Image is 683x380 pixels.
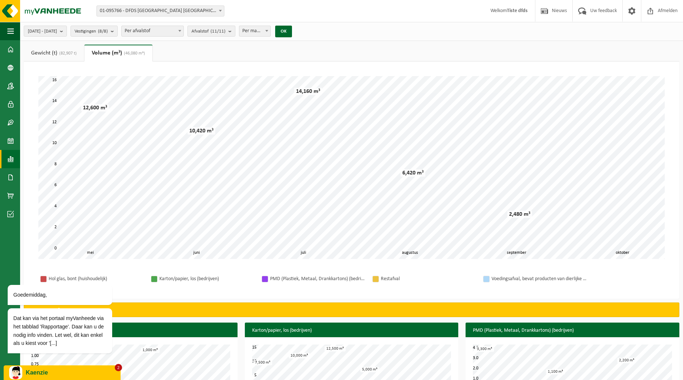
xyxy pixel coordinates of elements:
[475,346,494,352] div: 3,300 m³
[275,26,292,37] button: OK
[122,26,183,36] span: Per afvalstof
[75,26,108,37] span: Vestigingen
[81,104,109,112] div: 12,600 m³
[546,369,565,375] div: 1,100 m³
[239,26,271,37] span: Per maand
[71,26,118,37] button: Vestigingen(8/8)
[57,51,77,56] span: (82,907 t)
[210,29,225,34] count: (11/11)
[253,360,272,365] div: 7,500 m³
[98,29,108,34] count: (8/8)
[24,26,67,37] button: [DATE] - [DATE]
[294,88,322,95] div: 14,160 m³
[4,219,135,362] iframe: chat widget
[289,353,310,358] div: 10,000 m³
[401,169,425,177] div: 6,420 m³
[159,274,254,283] div: Karton/papier, los (bedrijven)
[191,26,225,37] span: Afvalstof
[325,346,346,351] div: 12,500 m³
[28,26,57,37] span: [DATE] - [DATE]
[360,367,379,372] div: 5,000 m³
[187,26,235,37] button: Afvalstof(11/11)
[84,45,152,61] a: Volume (m³)
[141,347,160,353] div: 1,000 m³
[24,45,84,61] a: Gewicht (t)
[96,5,224,16] span: 01-095766 - DFDS BELGIUM NV - GENT
[4,364,122,380] iframe: chat widget
[507,8,528,14] strong: Tiste dfds
[121,26,184,37] span: Per afvalstof
[492,274,587,283] div: Voedingsafval, bevat producten van dierlijke oorsprong, onverpakt, categorie 3
[381,274,476,283] div: Restafval
[270,274,365,283] div: PMD (Plastiek, Metaal, Drankkartons) (bedrijven)
[122,51,145,56] span: (46,080 m³)
[507,211,532,218] div: 2,480 m³
[239,26,270,36] span: Per maand
[617,358,636,363] div: 2,200 m³
[245,323,459,339] h3: Karton/papier, los (bedrijven)
[97,6,224,16] span: 01-095766 - DFDS BELGIUM NV - GENT
[187,127,215,135] div: 10,420 m³
[466,323,679,339] h3: PMD (Plastiek, Metaal, Drankkartons) (bedrijven)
